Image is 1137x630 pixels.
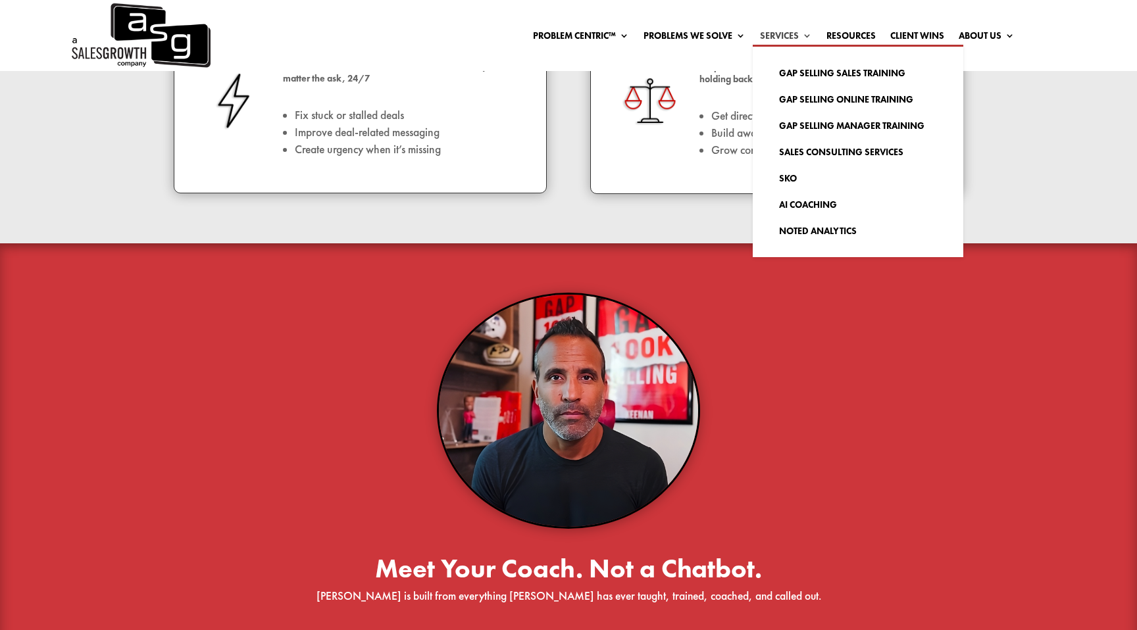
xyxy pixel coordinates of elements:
[766,191,950,218] a: AI Coaching
[766,86,950,112] a: Gap Selling Online Training
[766,139,950,165] a: Sales Consulting Services
[766,165,950,191] a: SKO
[88,556,1048,589] h2: Meet Your Coach. Not a Chatbot.
[711,141,943,158] li: Grow confidence through real skill
[760,31,812,45] a: Services
[711,107,943,124] li: Get direct, unfiltered coaching
[295,141,526,158] li: Create urgency when it’s missing
[766,218,950,244] a: Noted Analytics
[295,107,526,124] li: Fix stuck or stalled deals
[826,31,876,45] a: Resources
[283,60,500,84] span: Stuck? Don’t wait on Slack. Get answers instantly no matter the ask, 24/7
[711,124,943,141] li: Build awareness of blind spots
[699,61,904,85] span: No politics, no favoritism, no laziness, but also no holding back.
[295,124,526,141] li: Improve deal-related messaging
[766,112,950,139] a: Gap Selling Manager Training
[766,60,950,86] a: Gap Selling Sales Training
[88,589,1048,604] p: [PERSON_NAME] is built from everything [PERSON_NAME] has ever taught, trained, coached, and calle...
[644,31,745,45] a: Problems We Solve
[439,295,698,527] img: Coach Keenan
[959,31,1015,45] a: About Us
[890,31,944,45] a: Client Wins
[533,31,629,45] a: Problem Centric™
